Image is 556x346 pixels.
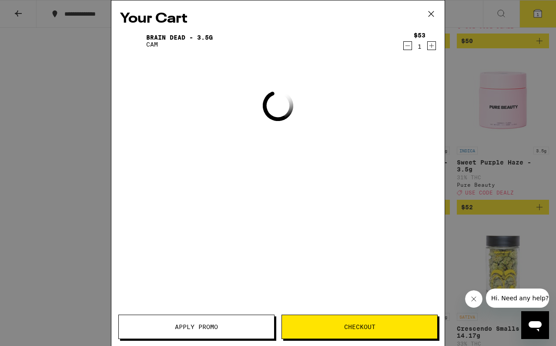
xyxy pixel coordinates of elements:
iframe: Message from company [486,289,549,308]
a: Brain Dead - 3.5g [146,34,213,41]
button: Apply Promo [118,315,275,339]
iframe: Close message [465,290,482,308]
span: Checkout [344,324,375,330]
img: Brain Dead - 3.5g [120,29,144,53]
iframe: Button to launch messaging window [521,311,549,339]
button: Increment [427,41,436,50]
button: Decrement [403,41,412,50]
h2: Your Cart [120,9,436,29]
span: Apply Promo [175,324,218,330]
div: 1 [414,43,425,50]
button: Checkout [281,315,438,339]
div: $53 [414,32,425,39]
p: CAM [146,41,213,48]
